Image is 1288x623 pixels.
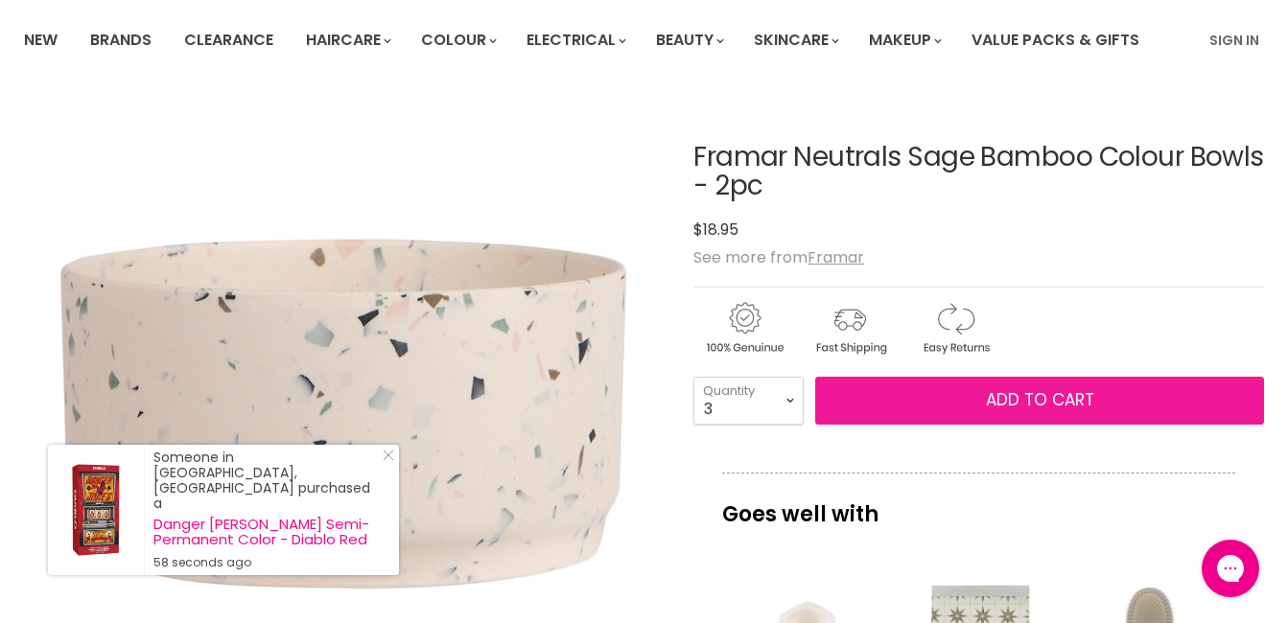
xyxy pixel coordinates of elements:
[693,143,1264,202] h1: Framar Neutrals Sage Bamboo Colour Bowls - 2pc
[153,450,380,570] div: Someone in [GEOGRAPHIC_DATA], [GEOGRAPHIC_DATA] purchased a
[693,377,804,425] select: Quantity
[76,20,166,60] a: Brands
[904,299,1006,358] img: returns.gif
[799,299,901,358] img: shipping.gif
[642,20,736,60] a: Beauty
[10,20,72,60] a: New
[170,20,288,60] a: Clearance
[375,450,394,469] a: Close Notification
[48,445,144,575] a: Visit product page
[512,20,638,60] a: Electrical
[815,377,1264,425] button: Add to cart
[986,388,1094,411] span: Add to cart
[153,555,380,570] small: 58 seconds ago
[693,219,738,241] span: $18.95
[957,20,1154,60] a: Value Packs & Gifts
[153,517,380,547] a: Danger [PERSON_NAME] Semi-Permanent Color - Diablo Red
[383,450,394,461] svg: Close Icon
[292,20,403,60] a: Haircare
[855,20,953,60] a: Makeup
[407,20,508,60] a: Colour
[808,246,864,268] a: Framar
[1198,20,1271,60] a: Sign In
[1192,533,1269,604] iframe: Gorgias live chat messenger
[10,12,1176,68] ul: Main menu
[693,299,795,358] img: genuine.gif
[739,20,851,60] a: Skincare
[722,473,1235,536] p: Goes well with
[693,246,864,268] span: See more from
